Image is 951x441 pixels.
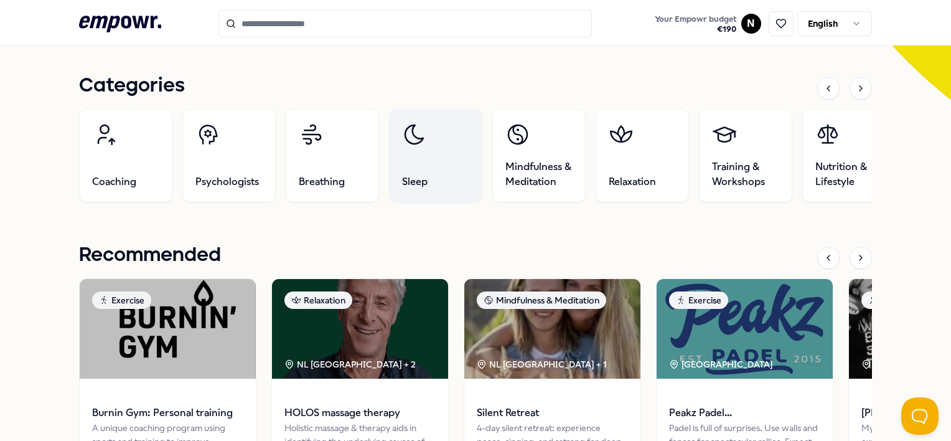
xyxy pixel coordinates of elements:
[669,292,728,309] div: Exercise
[477,292,606,309] div: Mindfulness & Meditation
[464,279,640,379] img: package image
[652,12,739,37] button: Your Empowr budget€190
[92,292,151,309] div: Exercise
[92,174,136,189] span: Coaching
[272,279,448,379] img: package image
[286,109,379,202] a: Breathing
[389,109,482,202] a: Sleep
[284,405,436,421] span: HOLOS massage therapy
[699,109,792,202] a: Training & Workshops
[655,14,736,24] span: Your Empowr budget
[655,24,736,34] span: € 190
[802,109,896,202] a: Nutrition & Lifestyle
[741,14,761,34] button: N
[284,292,352,309] div: Relaxation
[609,174,656,189] span: Relaxation
[815,159,883,189] span: Nutrition & Lifestyle
[80,279,256,379] img: package image
[79,240,221,271] h1: Recommended
[284,358,416,371] div: NL [GEOGRAPHIC_DATA] + 2
[861,292,925,309] div: Coaching
[712,159,779,189] span: Training & Workshops
[218,10,592,37] input: Search for products, categories or subcategories
[182,109,276,202] a: Psychologists
[657,279,833,379] img: package image
[596,109,689,202] a: Relaxation
[901,397,939,435] iframe: Help Scout Beacon - Open
[79,70,185,102] h1: Categories
[477,358,607,371] div: NL [GEOGRAPHIC_DATA] + 1
[505,159,573,189] span: Mindfulness & Meditation
[669,405,820,421] span: Peakz Padel [GEOGRAPHIC_DATA]
[669,358,775,371] div: [GEOGRAPHIC_DATA]
[402,174,428,189] span: Sleep
[92,405,243,421] span: Burnin Gym: Personal training
[195,174,259,189] span: Psychologists
[477,405,628,421] span: Silent Retreat
[79,109,172,202] a: Coaching
[650,11,741,37] a: Your Empowr budget€190
[299,174,345,189] span: Breathing
[492,109,586,202] a: Mindfulness & Meditation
